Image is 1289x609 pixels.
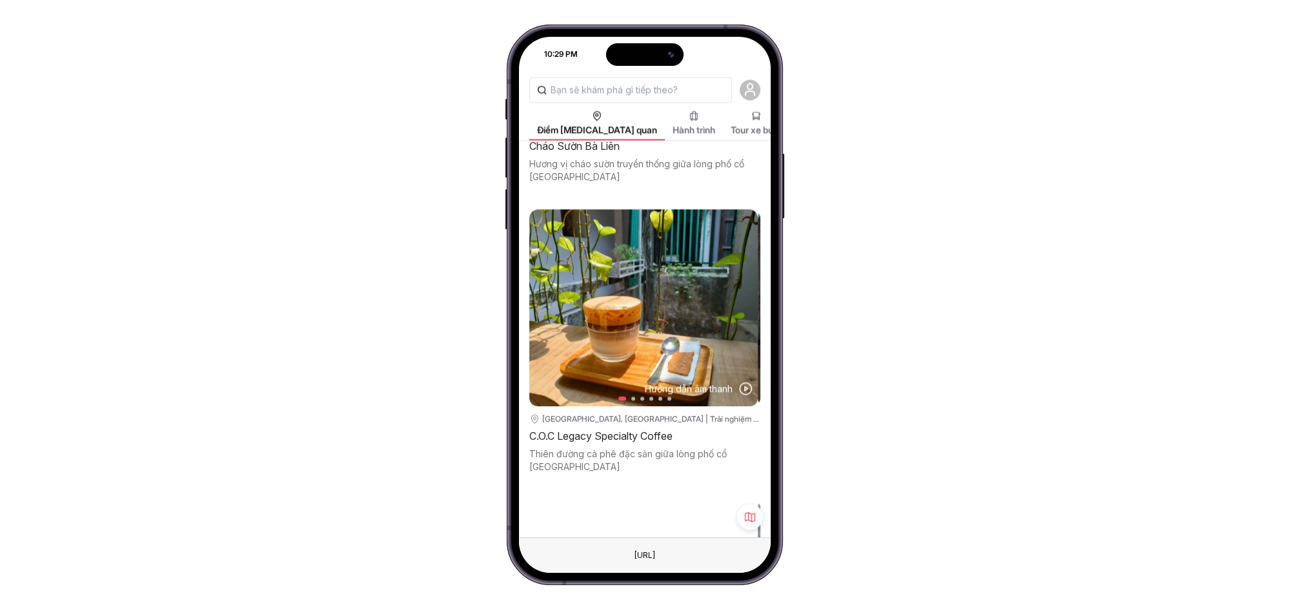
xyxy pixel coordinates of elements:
[649,397,653,400] button: 4
[731,123,782,136] span: Tour xe buýt
[644,381,754,397] button: Hướng dẫn âm thanh
[640,397,644,400] button: 3
[529,77,732,103] input: Bạn sẽ khám phá gì tiếp theo?
[624,547,665,564] div: Đây là một phần tử giả. Để thay đổi URL, chỉ cần sử dụng trường văn bản Trình duyệt ở phía trên.
[529,209,758,406] img: /f1733888988064x423527708491929800/poi_images_12112024104937_iXSH.jpg
[673,123,715,136] span: Hành trình
[529,427,760,445] div: C.O.C Legacy Specialty Coffee
[537,123,657,136] span: Điểm [MEDICAL_DATA] quan
[529,448,760,473] div: Thiên đường cà phê đặc sản giữa lòng phố cổ [GEOGRAPHIC_DATA]
[529,137,760,155] div: Cháo Sườn Bà Liên
[667,397,671,400] button: 6
[529,158,760,183] div: Hương vị cháo sườn truyền thống giữa lòng phố cổ [GEOGRAPHIC_DATA]
[520,48,585,60] div: 10:29 PM
[542,414,760,424] div: [GEOGRAPHIC_DATA], [GEOGRAPHIC_DATA] | Trải nghiệm ẩm thực
[631,397,635,400] button: 2
[645,382,733,396] span: Hướng dẫn âm thanh
[618,397,626,400] button: 1
[658,397,662,400] button: 5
